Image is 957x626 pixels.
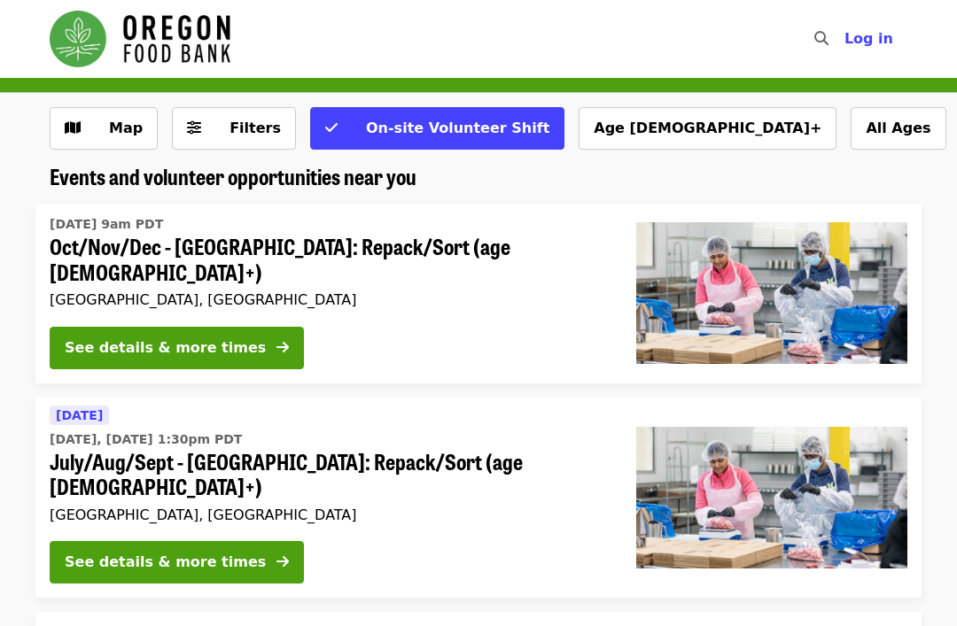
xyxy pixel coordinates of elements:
[839,18,853,60] input: Search
[50,291,608,308] div: [GEOGRAPHIC_DATA], [GEOGRAPHIC_DATA]
[50,430,242,449] time: [DATE], [DATE] 1:30pm PDT
[636,222,907,364] img: Oct/Nov/Dec - Beaverton: Repack/Sort (age 10+) organized by Oregon Food Bank
[636,427,907,568] img: July/Aug/Sept - Beaverton: Repack/Sort (age 10+) organized by Oregon Food Bank
[276,339,289,356] i: arrow-right icon
[851,107,945,150] button: All Ages
[50,541,304,583] button: See details & more times
[310,107,564,150] button: On-site Volunteer Shift
[844,30,893,47] span: Log in
[814,30,829,47] i: search icon
[109,120,143,136] span: Map
[172,107,296,150] button: Filters (0 selected)
[276,553,289,570] i: arrow-right icon
[187,120,201,136] i: sliders-h icon
[65,337,266,359] div: See details & more times
[50,215,163,234] time: [DATE] 9am PDT
[65,552,266,573] div: See details & more times
[50,506,608,523] div: [GEOGRAPHIC_DATA], [GEOGRAPHIC_DATA]
[50,107,158,150] button: Show map view
[50,11,230,67] img: Oregon Food Bank - Home
[56,408,103,422] span: [DATE]
[325,120,338,136] i: check icon
[35,204,922,383] a: See details for "Oct/Nov/Dec - Beaverton: Repack/Sort (age 10+)"
[50,327,304,369] button: See details & more times
[50,234,608,285] span: Oct/Nov/Dec - [GEOGRAPHIC_DATA]: Repack/Sort (age [DEMOGRAPHIC_DATA]+)
[35,398,922,599] a: See details for "July/Aug/Sept - Beaverton: Repack/Sort (age 10+)"
[50,160,416,191] span: Events and volunteer opportunities near you
[579,107,836,150] button: Age [DEMOGRAPHIC_DATA]+
[230,120,281,136] span: Filters
[366,120,549,136] span: On-site Volunteer Shift
[830,21,907,57] button: Log in
[50,449,608,500] span: July/Aug/Sept - [GEOGRAPHIC_DATA]: Repack/Sort (age [DEMOGRAPHIC_DATA]+)
[65,120,81,136] i: map icon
